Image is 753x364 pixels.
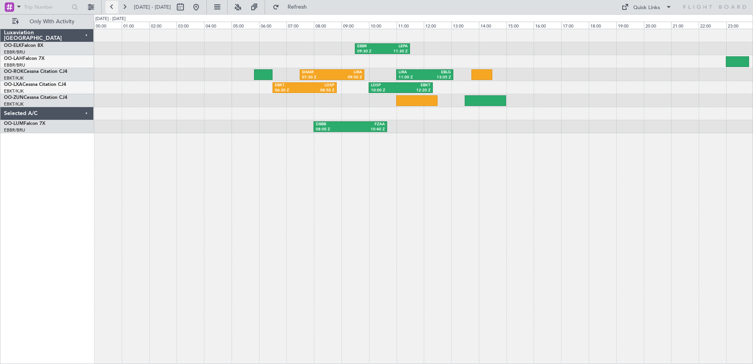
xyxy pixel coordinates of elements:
[451,22,479,29] div: 13:00
[304,83,334,88] div: LDSP
[94,22,122,29] div: 00:00
[95,16,126,22] div: [DATE] - [DATE]
[149,22,177,29] div: 02:00
[9,15,85,28] button: Only With Activity
[302,75,332,80] div: 07:30 Z
[316,122,350,127] div: DBBB
[399,70,425,75] div: LIRA
[4,121,45,126] a: OO-LUMFalcon 7X
[4,95,67,100] a: OO-ZUNCessna Citation CJ4
[561,22,589,29] div: 17:00
[644,22,671,29] div: 20:00
[424,22,451,29] div: 12:00
[304,88,334,93] div: 08:50 Z
[671,22,699,29] div: 21:00
[397,22,424,29] div: 11:00
[4,43,43,48] a: OO-ELKFalcon 8X
[134,4,171,11] span: [DATE] - [DATE]
[4,127,25,133] a: EBBR/BRU
[259,22,287,29] div: 06:00
[4,95,24,100] span: OO-ZUN
[616,22,644,29] div: 19:00
[371,88,401,93] div: 10:00 Z
[4,101,24,107] a: EBKT/KJK
[4,82,22,87] span: OO-LXA
[618,1,676,13] button: Quick Links
[269,1,316,13] button: Refresh
[302,70,332,75] div: EHAM
[332,75,362,80] div: 09:50 Z
[479,22,506,29] div: 14:00
[382,49,408,54] div: 11:30 Z
[275,83,305,88] div: EBKT
[341,22,369,29] div: 09:00
[286,22,314,29] div: 07:00
[4,69,67,74] a: OO-ROKCessna Citation CJ4
[232,22,259,29] div: 05:00
[699,22,726,29] div: 22:00
[20,19,83,24] span: Only With Activity
[176,22,204,29] div: 03:00
[4,82,66,87] a: OO-LXACessna Citation CJ4
[4,43,22,48] span: OO-ELK
[425,75,451,80] div: 13:05 Z
[4,88,24,94] a: EBKT/KJK
[357,49,382,54] div: 09:30 Z
[4,62,25,68] a: EBBR/BRU
[314,22,341,29] div: 08:00
[351,122,385,127] div: FZAA
[24,1,69,13] input: Trip Number
[589,22,616,29] div: 18:00
[506,22,534,29] div: 15:00
[281,4,314,10] span: Refresh
[4,69,24,74] span: OO-ROK
[4,49,25,55] a: EBBR/BRU
[369,22,397,29] div: 10:00
[401,83,430,88] div: EBKT
[275,88,305,93] div: 06:30 Z
[399,75,425,80] div: 11:00 Z
[316,127,350,132] div: 08:00 Z
[357,44,382,49] div: EBBR
[4,75,24,81] a: EBKT/KJK
[382,44,408,49] div: LEPA
[204,22,232,29] div: 04:00
[425,70,451,75] div: EBLG
[4,121,24,126] span: OO-LUM
[534,22,561,29] div: 16:00
[401,88,430,93] div: 12:20 Z
[4,56,23,61] span: OO-LAH
[4,56,45,61] a: OO-LAHFalcon 7X
[351,127,385,132] div: 10:40 Z
[332,70,362,75] div: LIRA
[122,22,149,29] div: 01:00
[633,4,660,12] div: Quick Links
[371,83,401,88] div: LDSP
